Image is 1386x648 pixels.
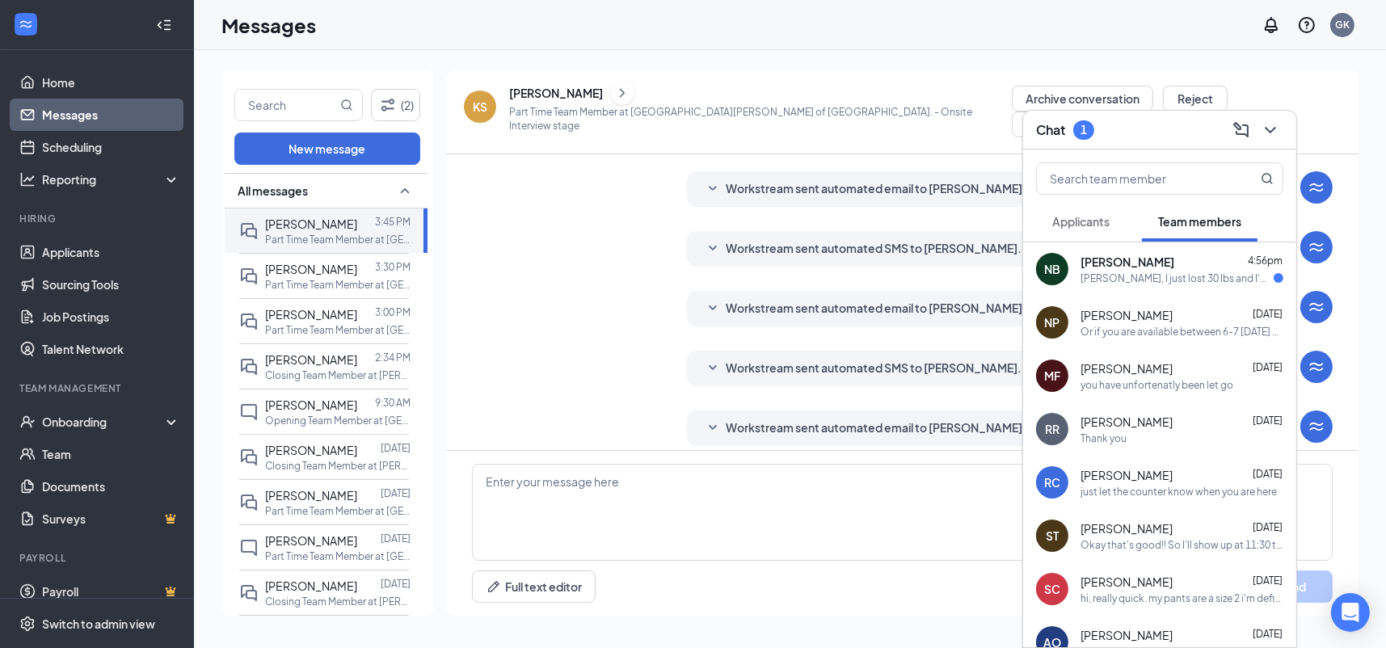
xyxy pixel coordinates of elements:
[239,402,259,422] svg: ChatInactive
[371,89,420,121] button: Filter (2)
[265,352,357,367] span: [PERSON_NAME]
[156,17,172,33] svg: Collapse
[239,221,259,241] svg: DoubleChat
[1262,15,1281,35] svg: Notifications
[1081,574,1173,590] span: [PERSON_NAME]
[1307,178,1326,197] svg: WorkstreamLogo
[239,583,259,603] svg: DoubleChat
[726,419,1026,438] span: Workstream sent automated email to [PERSON_NAME].
[265,595,411,608] p: Closing Team Member at [PERSON_NAME] of [GEOGRAPHIC_DATA].
[1307,417,1326,436] svg: WorkstreamLogo
[42,131,180,163] a: Scheduling
[1232,120,1251,140] svg: ComposeMessage
[265,488,357,503] span: [PERSON_NAME]
[1036,121,1065,139] h3: Chat
[1081,360,1173,377] span: [PERSON_NAME]
[19,616,36,632] svg: Settings
[703,179,722,199] svg: SmallChevronDown
[1248,255,1283,267] span: 4:56pm
[1081,431,1127,445] div: Thank you
[265,459,411,473] p: Closing Team Member at [PERSON_NAME] of [GEOGRAPHIC_DATA].
[265,398,357,412] span: [PERSON_NAME]
[265,414,411,427] p: Opening Team Member at [GEOGRAPHIC_DATA][PERSON_NAME] of [GEOGRAPHIC_DATA].
[19,381,177,395] div: Team Management
[1081,123,1087,137] div: 1
[239,357,259,377] svg: DoubleChat
[1012,112,1117,137] button: Move to stage
[265,323,411,337] p: Part Time Team Member at [GEOGRAPHIC_DATA][PERSON_NAME] of [GEOGRAPHIC_DATA].
[1052,214,1110,229] span: Applicants
[1307,357,1326,377] svg: WorkstreamLogo
[1253,521,1283,533] span: [DATE]
[1253,414,1283,427] span: [DATE]
[42,333,180,365] a: Talent Network
[265,579,357,593] span: [PERSON_NAME]
[726,299,1026,318] span: Workstream sent automated email to [PERSON_NAME].
[381,577,411,591] p: [DATE]
[486,579,502,595] svg: Pen
[726,179,1026,199] span: Workstream sent automated email to [PERSON_NAME].
[1307,297,1326,317] svg: WorkstreamLogo
[42,503,180,535] a: SurveysCrown
[509,105,1012,133] p: Part Time Team Member at [GEOGRAPHIC_DATA][PERSON_NAME] of [GEOGRAPHIC_DATA]. - Onsite Interview ...
[42,66,180,99] a: Home
[473,99,487,115] div: KS
[1081,325,1283,339] div: Or if you are available between 6-7 [DATE] please let us know so that we can send you your paperw...
[42,268,180,301] a: Sourcing Tools
[265,262,357,276] span: [PERSON_NAME]
[340,99,353,112] svg: MagnifyingGlass
[1081,627,1173,643] span: [PERSON_NAME]
[239,312,259,331] svg: DoubleChat
[1081,414,1173,430] span: [PERSON_NAME]
[238,183,308,199] span: All messages
[42,575,180,608] a: PayrollCrown
[234,133,420,165] button: New message
[1258,117,1283,143] button: ChevronDown
[1044,368,1060,384] div: MF
[1228,117,1254,143] button: ComposeMessage
[381,441,411,455] p: [DATE]
[1044,261,1060,277] div: NB
[18,16,34,32] svg: WorkstreamLogo
[265,278,411,292] p: Part Time Team Member at [GEOGRAPHIC_DATA][PERSON_NAME] of [GEOGRAPHIC_DATA].
[265,307,357,322] span: [PERSON_NAME]
[1253,361,1283,373] span: [DATE]
[42,236,180,268] a: Applicants
[235,90,337,120] input: Search
[375,351,411,364] p: 2:34 PM
[375,396,411,410] p: 9:30 AM
[1253,628,1283,640] span: [DATE]
[703,359,722,378] svg: SmallChevronDown
[472,570,596,603] button: Full text editorPen
[19,414,36,430] svg: UserCheck
[239,538,259,558] svg: ChatInactive
[1081,538,1283,552] div: Okay that's good!! So I'll show up at 11:30 that day!
[395,181,415,200] svg: SmallChevronUp
[19,212,177,225] div: Hiring
[1081,520,1173,536] span: [PERSON_NAME]
[381,486,411,500] p: [DATE]
[1081,254,1174,270] span: [PERSON_NAME]
[19,171,36,187] svg: Analysis
[1081,271,1274,285] div: [PERSON_NAME], I just lost 30 lbs and I'm not entirely sure anymore😭🤣 I WANNA say 14 for pants an...
[1081,307,1173,323] span: [PERSON_NAME]
[265,368,411,382] p: Closing Team Member at [PERSON_NAME] of [GEOGRAPHIC_DATA].
[1331,593,1370,632] div: Open Intercom Messenger
[265,504,411,518] p: Part Time Team Member at [GEOGRAPHIC_DATA][PERSON_NAME] of [GEOGRAPHIC_DATA].
[1045,314,1060,330] div: NP
[1253,574,1283,587] span: [DATE]
[509,85,603,101] div: [PERSON_NAME]
[1307,238,1326,257] svg: WorkstreamLogo
[1253,308,1283,320] span: [DATE]
[42,171,181,187] div: Reporting
[375,215,411,229] p: 3:45 PM
[1335,18,1350,32] div: GK
[375,305,411,319] p: 3:00 PM
[1081,485,1277,499] div: just let the counter know when you are here
[614,83,630,103] svg: ChevronRight
[42,99,180,131] a: Messages
[1012,86,1153,112] button: Archive conversation
[42,301,180,333] a: Job Postings
[610,81,634,105] button: ChevronRight
[703,239,722,259] svg: SmallChevronDown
